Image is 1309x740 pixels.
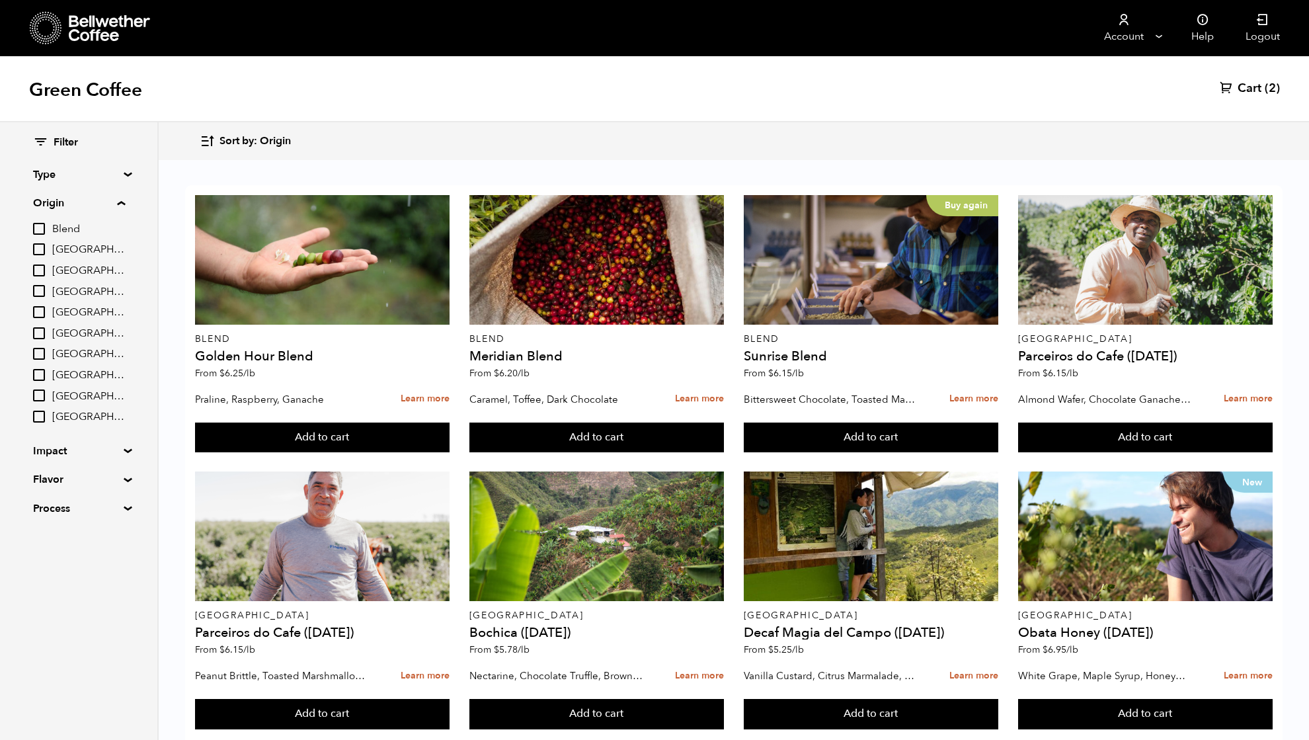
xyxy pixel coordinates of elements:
[926,195,998,216] p: Buy again
[518,367,530,380] span: /lb
[52,243,125,257] span: [GEOGRAPHIC_DATA]
[768,367,773,380] span: $
[52,306,125,320] span: [GEOGRAPHIC_DATA]
[1018,350,1273,363] h4: Parceiros do Cafe ([DATE])
[494,643,530,656] bdi: 5.78
[219,367,255,380] bdi: 6.25
[33,369,45,381] input: [GEOGRAPHIC_DATA]
[744,423,999,453] button: Add to cart
[744,643,804,656] span: From
[744,367,804,380] span: From
[1220,81,1280,97] a: Cart (2)
[33,223,45,235] input: Blend
[195,699,450,729] button: Add to cart
[744,626,999,639] h4: Decaf Magia del Campo ([DATE])
[1043,367,1078,380] bdi: 6.15
[1018,626,1273,639] h4: Obata Honey ([DATE])
[792,643,804,656] span: /lb
[1018,643,1078,656] span: From
[52,368,125,383] span: [GEOGRAPHIC_DATA]
[195,367,255,380] span: From
[195,666,368,686] p: Peanut Brittle, Toasted Marshmallow, Bittersweet Chocolate
[1066,643,1078,656] span: /lb
[219,134,291,149] span: Sort by: Origin
[33,472,124,487] summary: Flavor
[1224,662,1273,690] a: Learn more
[29,78,142,102] h1: Green Coffee
[469,367,530,380] span: From
[52,410,125,425] span: [GEOGRAPHIC_DATA]
[219,367,225,380] span: $
[768,643,804,656] bdi: 5.25
[52,285,125,300] span: [GEOGRAPHIC_DATA]
[469,335,725,344] p: Blend
[33,306,45,318] input: [GEOGRAPHIC_DATA]
[219,643,225,656] span: $
[33,167,124,183] summary: Type
[1223,472,1273,493] p: New
[494,367,530,380] bdi: 6.20
[200,126,291,157] button: Sort by: Origin
[33,411,45,423] input: [GEOGRAPHIC_DATA]
[195,350,450,363] h4: Golden Hour Blend
[949,385,998,413] a: Learn more
[195,611,450,620] p: [GEOGRAPHIC_DATA]
[401,385,450,413] a: Learn more
[1018,699,1273,729] button: Add to cart
[52,222,125,237] span: Blend
[1265,81,1280,97] span: (2)
[33,501,124,516] summary: Process
[494,643,499,656] span: $
[469,350,725,363] h4: Meridian Blend
[744,195,999,325] a: Buy again
[401,662,450,690] a: Learn more
[744,350,999,363] h4: Sunrise Blend
[52,264,125,278] span: [GEOGRAPHIC_DATA]
[33,348,45,360] input: [GEOGRAPHIC_DATA]
[1043,643,1048,656] span: $
[1018,423,1273,453] button: Add to cart
[744,390,917,409] p: Bittersweet Chocolate, Toasted Marshmallow, Candied Orange, Praline
[52,327,125,341] span: [GEOGRAPHIC_DATA]
[1224,385,1273,413] a: Learn more
[949,662,998,690] a: Learn more
[33,243,45,255] input: [GEOGRAPHIC_DATA]
[1018,390,1191,409] p: Almond Wafer, Chocolate Ganache, Bing Cherry
[33,443,124,459] summary: Impact
[195,335,450,344] p: Blend
[219,643,255,656] bdi: 6.15
[52,390,125,404] span: [GEOGRAPHIC_DATA]
[469,423,725,453] button: Add to cart
[744,335,999,344] p: Blend
[469,390,643,409] p: Caramel, Toffee, Dark Chocolate
[195,390,368,409] p: Praline, Raspberry, Ganache
[494,367,499,380] span: $
[195,423,450,453] button: Add to cart
[1043,367,1048,380] span: $
[469,626,725,639] h4: Bochica ([DATE])
[469,643,530,656] span: From
[469,611,725,620] p: [GEOGRAPHIC_DATA]
[1043,643,1078,656] bdi: 6.95
[1018,367,1078,380] span: From
[33,327,45,339] input: [GEOGRAPHIC_DATA]
[195,643,255,656] span: From
[33,195,125,211] summary: Origin
[243,643,255,656] span: /lb
[1066,367,1078,380] span: /lb
[768,367,804,380] bdi: 6.15
[1018,335,1273,344] p: [GEOGRAPHIC_DATA]
[1018,472,1273,601] a: New
[744,699,999,729] button: Add to cart
[469,666,643,686] p: Nectarine, Chocolate Truffle, Brown Sugar
[195,626,450,639] h4: Parceiros do Cafe ([DATE])
[54,136,78,150] span: Filter
[33,285,45,297] input: [GEOGRAPHIC_DATA]
[243,367,255,380] span: /lb
[518,643,530,656] span: /lb
[52,347,125,362] span: [GEOGRAPHIC_DATA]
[1018,611,1273,620] p: [GEOGRAPHIC_DATA]
[33,390,45,401] input: [GEOGRAPHIC_DATA]
[1238,81,1261,97] span: Cart
[744,611,999,620] p: [GEOGRAPHIC_DATA]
